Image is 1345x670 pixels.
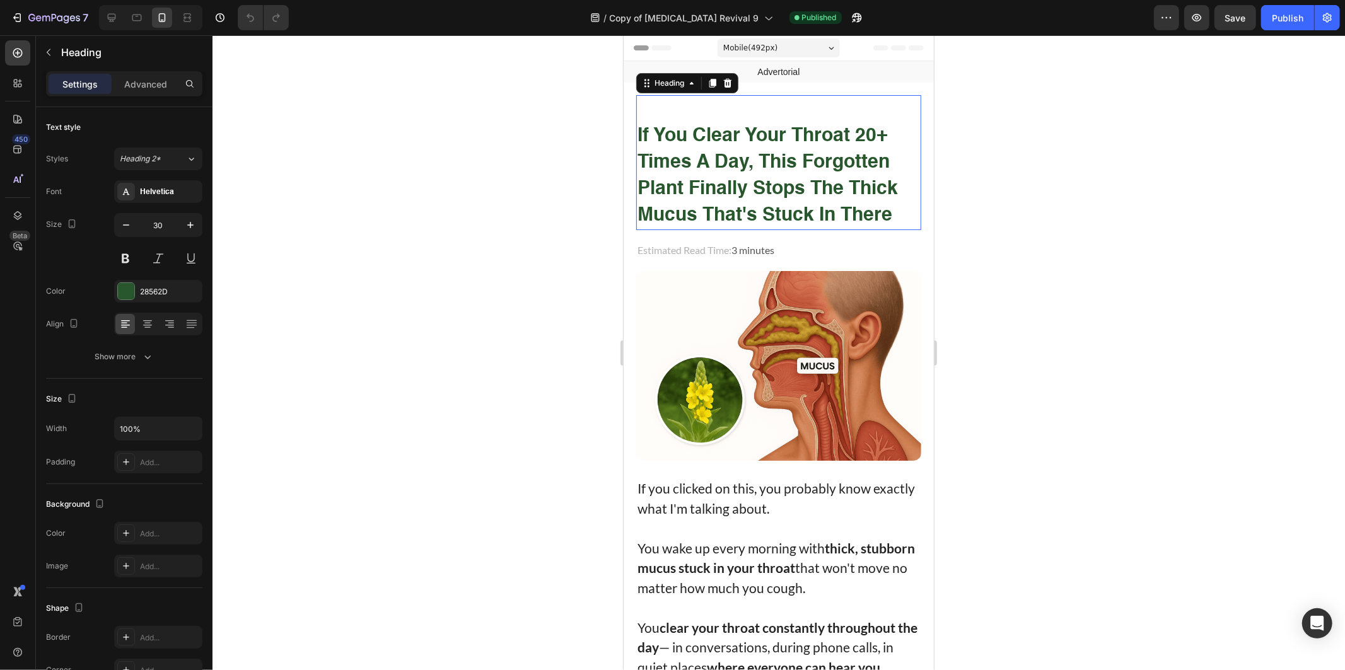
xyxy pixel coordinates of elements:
button: 7 [5,5,94,30]
button: Save [1214,5,1256,30]
strong: clear your throat constantly throughout the day [14,584,294,620]
strong: where everyone can hear you. [83,624,260,640]
div: Styles [46,153,68,165]
div: Publish [1272,11,1303,25]
div: Open Intercom Messenger [1302,608,1332,638]
input: Auto [115,417,202,440]
span: / [604,11,607,25]
div: Shape [46,600,86,617]
div: Size [46,391,79,408]
div: Helvetica [140,187,199,198]
button: Heading 2* [114,147,202,170]
p: Advanced [124,78,167,91]
span: Published [802,12,837,23]
div: Text style [46,122,81,133]
div: Image [46,560,68,572]
p: 7 [83,10,88,25]
button: Show more [46,345,202,368]
p: Heading [61,45,197,60]
div: Width [46,423,67,434]
div: Border [46,632,71,643]
div: Color [46,528,66,539]
div: Add... [140,632,199,644]
div: Color [46,286,66,297]
div: 28562D [140,286,199,297]
div: Font [46,186,62,197]
div: Show more [95,350,154,363]
p: Settings [62,78,98,91]
div: Padding [46,456,75,468]
span: Save [1225,13,1246,23]
p: You — in conversations, during phone calls, in quiet places [14,582,296,642]
div: Add... [140,457,199,468]
div: Add... [140,561,199,572]
div: Beta [9,231,30,241]
div: Align [46,316,81,333]
button: Publish [1261,5,1314,30]
iframe: Design area [624,35,934,670]
div: 450 [12,134,30,144]
span: Copy of [MEDICAL_DATA] Revival 9 [610,11,759,25]
span: Heading 2* [120,153,161,165]
div: Undo/Redo [238,5,289,30]
div: Background [46,496,107,513]
div: Add... [140,528,199,540]
div: Size [46,216,79,233]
